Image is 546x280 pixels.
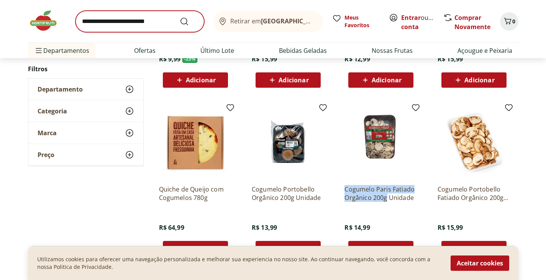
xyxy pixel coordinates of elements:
[230,18,315,25] span: Retirar em
[279,246,308,252] span: Adicionar
[252,106,325,179] img: Cogumelo Portobello Orgânico 200g Unidade
[75,11,204,32] input: search
[441,241,507,256] button: Adicionar
[401,13,421,22] a: Entrar
[34,41,89,60] span: Departamentos
[344,55,370,63] span: R$ 12,99
[186,246,216,252] span: Adicionar
[348,241,413,256] button: Adicionar
[182,55,198,63] span: - 23 %
[454,13,490,31] a: Comprar Novamente
[464,77,494,83] span: Adicionar
[438,223,463,232] span: R$ 15,99
[37,255,441,271] p: Utilizamos cookies para oferecer uma navegação personalizada e melhorar sua experiencia no nosso ...
[252,185,325,202] a: Cogumelo Portobello Orgânico 200g Unidade
[401,13,443,31] a: Criar conta
[28,144,143,165] button: Preço
[134,46,156,55] a: Ofertas
[163,72,228,88] button: Adicionar
[200,46,234,55] a: Último Lote
[500,12,518,31] button: Carrinho
[332,14,380,29] a: Meus Favoritos
[213,11,323,32] button: Retirar em[GEOGRAPHIC_DATA]/[GEOGRAPHIC_DATA]
[38,85,83,93] span: Departamento
[438,106,510,179] img: Cogumelo Portobello Fatiado Orgânico 200g Unidade
[464,246,494,252] span: Adicionar
[252,55,277,63] span: R$ 15,99
[441,72,507,88] button: Adicionar
[28,79,143,100] button: Departamento
[28,61,144,77] h2: Filtros
[163,241,228,256] button: Adicionar
[159,55,181,63] span: R$ 9,99
[372,246,402,252] span: Adicionar
[372,46,413,55] a: Nossas Frutas
[279,46,327,55] a: Bebidas Geladas
[38,151,54,159] span: Preço
[252,223,277,232] span: R$ 13,99
[159,106,232,179] img: Quiche de Queijo com Cogumelos 780g
[344,14,380,29] span: Meus Favoritos
[348,72,413,88] button: Adicionar
[28,100,143,122] button: Categoria
[256,241,321,256] button: Adicionar
[344,223,370,232] span: R$ 14,99
[186,77,216,83] span: Adicionar
[372,77,402,83] span: Adicionar
[512,18,515,25] span: 0
[180,17,198,26] button: Submit Search
[159,185,232,202] a: Quiche de Queijo com Cogumelos 780g
[159,223,184,232] span: R$ 64,99
[451,255,509,271] button: Aceitar cookies
[279,77,308,83] span: Adicionar
[401,13,435,31] span: ou
[457,46,512,55] a: Açougue e Peixaria
[34,41,43,60] button: Menu
[438,185,510,202] a: Cogumelo Portobello Fatiado Orgânico 200g Unidade
[344,185,417,202] a: Cogumelo Paris Fatiado Orgânico 200g Unidade
[28,9,66,32] img: Hortifruti
[256,72,321,88] button: Adicionar
[38,129,57,137] span: Marca
[38,107,67,115] span: Categoria
[438,55,463,63] span: R$ 15,99
[261,17,390,25] b: [GEOGRAPHIC_DATA]/[GEOGRAPHIC_DATA]
[28,122,143,144] button: Marca
[344,106,417,179] img: Cogumelo Paris Fatiado Orgânico 200g Unidade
